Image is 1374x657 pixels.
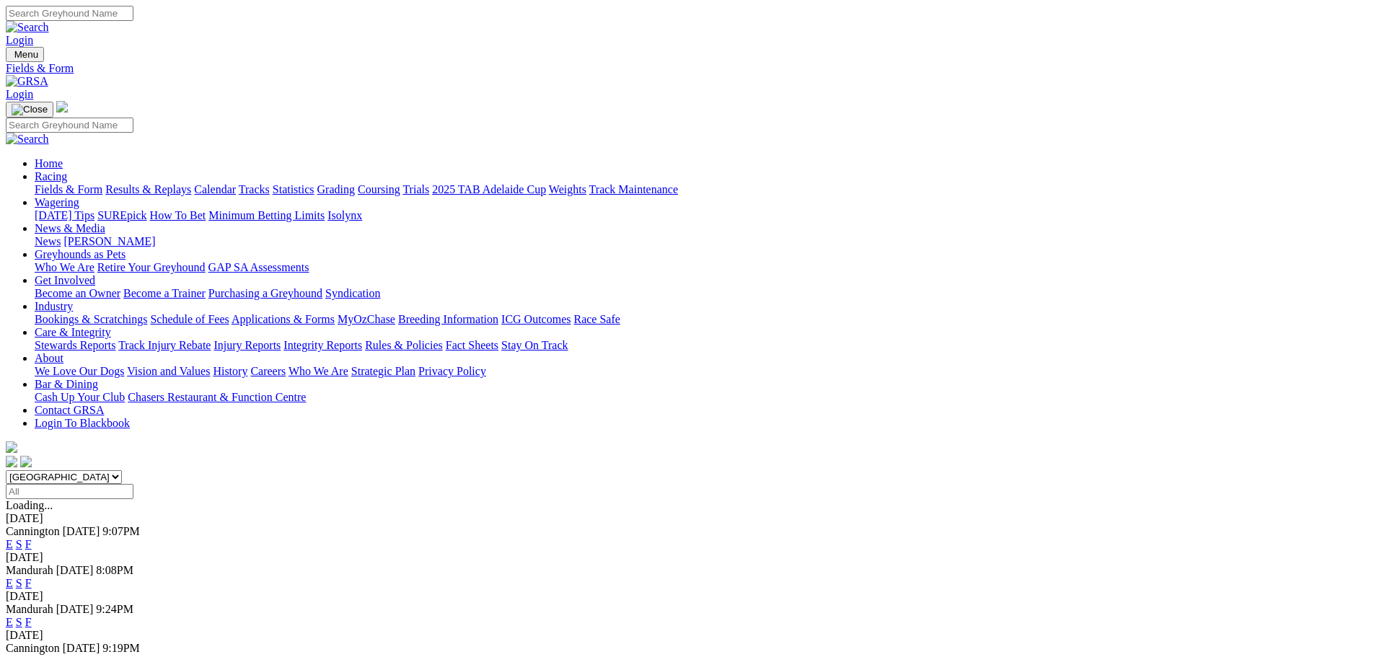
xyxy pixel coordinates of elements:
button: Toggle navigation [6,102,53,118]
a: Vision and Values [127,365,210,377]
span: 9:24PM [96,603,133,615]
a: Careers [250,365,286,377]
a: E [6,577,13,589]
a: Weights [549,183,586,195]
div: Greyhounds as Pets [35,261,1368,274]
a: Strategic Plan [351,365,415,377]
a: F [25,616,32,628]
img: facebook.svg [6,456,17,467]
div: [DATE] [6,629,1368,642]
img: twitter.svg [20,456,32,467]
a: Minimum Betting Limits [208,209,325,221]
div: Get Involved [35,287,1368,300]
a: Applications & Forms [232,313,335,325]
a: GAP SA Assessments [208,261,309,273]
a: Integrity Reports [283,339,362,351]
a: Trials [402,183,429,195]
a: [PERSON_NAME] [63,235,155,247]
a: Chasers Restaurant & Function Centre [128,391,306,403]
a: E [6,538,13,550]
button: Toggle navigation [6,47,44,62]
a: Racing [35,170,67,182]
a: News & Media [35,222,105,234]
a: About [35,352,63,364]
div: Care & Integrity [35,339,1368,352]
span: Menu [14,49,38,60]
a: SUREpick [97,209,146,221]
a: Privacy Policy [418,365,486,377]
span: Loading... [6,499,53,511]
a: Industry [35,300,73,312]
a: Injury Reports [213,339,281,351]
a: Calendar [194,183,236,195]
a: Login [6,88,33,100]
span: 8:08PM [96,564,133,576]
a: How To Bet [150,209,206,221]
span: 9:07PM [102,525,140,537]
span: Mandurah [6,564,53,576]
a: Stewards Reports [35,339,115,351]
a: ICG Outcomes [501,313,571,325]
a: F [25,538,32,550]
a: Become an Owner [35,287,120,299]
a: Who We Are [35,261,94,273]
a: Race Safe [573,313,620,325]
a: Breeding Information [398,313,498,325]
a: MyOzChase [338,313,395,325]
a: 2025 TAB Adelaide Cup [432,183,546,195]
div: Racing [35,183,1368,196]
a: Purchasing a Greyhound [208,287,322,299]
a: Retire Your Greyhound [97,261,206,273]
span: Cannington [6,525,60,537]
div: Industry [35,313,1368,326]
div: Wagering [35,209,1368,222]
a: F [25,577,32,589]
div: [DATE] [6,512,1368,525]
a: Grading [317,183,355,195]
span: Cannington [6,642,60,654]
a: Get Involved [35,274,95,286]
span: Mandurah [6,603,53,615]
img: GRSA [6,75,48,88]
a: [DATE] Tips [35,209,94,221]
span: 9:19PM [102,642,140,654]
a: Login [6,34,33,46]
a: Stay On Track [501,339,568,351]
a: Home [35,157,63,169]
a: Statistics [273,183,314,195]
a: Become a Trainer [123,287,206,299]
a: We Love Our Dogs [35,365,124,377]
a: Tracks [239,183,270,195]
input: Search [6,6,133,21]
a: History [213,365,247,377]
img: Search [6,21,49,34]
a: Care & Integrity [35,326,111,338]
a: S [16,616,22,628]
a: Wagering [35,196,79,208]
a: Bar & Dining [35,378,98,390]
div: [DATE] [6,590,1368,603]
a: Track Injury Rebate [118,339,211,351]
span: [DATE] [63,525,100,537]
a: Isolynx [327,209,362,221]
a: Track Maintenance [589,183,678,195]
span: [DATE] [63,642,100,654]
a: Coursing [358,183,400,195]
a: Fields & Form [6,62,1368,75]
a: S [16,538,22,550]
img: logo-grsa-white.png [56,101,68,113]
input: Select date [6,484,133,499]
img: Search [6,133,49,146]
a: Syndication [325,287,380,299]
a: Fields & Form [35,183,102,195]
a: Greyhounds as Pets [35,248,125,260]
div: About [35,365,1368,378]
span: [DATE] [56,603,94,615]
a: Login To Blackbook [35,417,130,429]
a: Bookings & Scratchings [35,313,147,325]
img: Close [12,104,48,115]
a: Results & Replays [105,183,191,195]
a: Cash Up Your Club [35,391,125,403]
span: [DATE] [56,564,94,576]
a: E [6,616,13,628]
